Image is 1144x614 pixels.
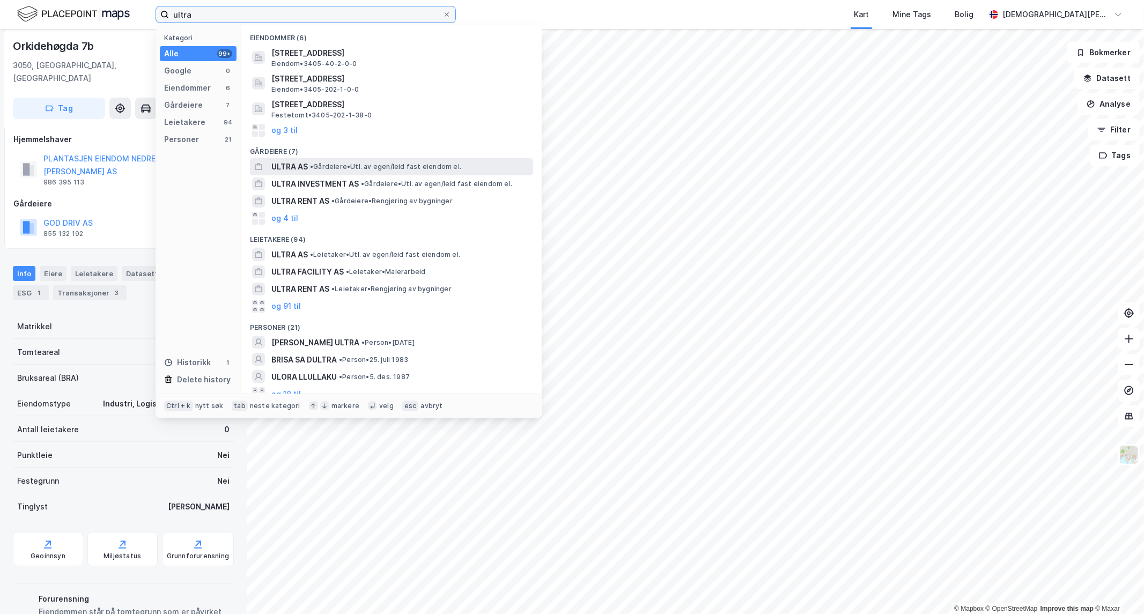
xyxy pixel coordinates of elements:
div: [PERSON_NAME] [168,500,230,513]
div: Festegrunn [17,475,59,487]
div: Datasett [122,266,162,281]
img: Z [1119,445,1139,465]
div: Bolig [955,8,973,21]
div: 1 [224,358,232,367]
span: ULTRA INVESTMENT AS [271,177,359,190]
span: ULORA LLULLAKU [271,371,337,383]
span: • [331,197,335,205]
span: ULTRA RENT AS [271,283,329,295]
div: Tinglyst [17,500,48,513]
a: OpenStreetMap [986,605,1038,612]
span: Festetomt • 3405-202-1-38-0 [271,111,372,120]
div: Google [164,64,191,77]
div: Gårdeiere [164,99,203,112]
div: Transaksjoner [53,285,127,300]
span: Leietaker • Utl. av egen/leid fast eiendom el. [310,250,460,259]
div: 3 [112,287,122,298]
span: [STREET_ADDRESS] [271,98,529,111]
div: Ctrl + k [164,401,193,411]
div: tab [232,401,248,411]
div: 0 [224,423,230,436]
span: [PERSON_NAME] ULTRA [271,336,359,349]
div: 7 [224,101,232,109]
div: Punktleie [17,449,53,462]
span: ULTRA AS [271,248,308,261]
div: velg [379,402,394,410]
button: Tag [13,98,105,119]
span: • [339,356,342,364]
span: • [310,250,313,258]
span: • [346,268,349,276]
div: Antall leietakere [17,423,79,436]
button: Bokmerker [1067,42,1140,63]
div: Delete history [177,373,231,386]
button: og 3 til [271,124,298,137]
span: Gårdeiere • Utl. av egen/leid fast eiendom el. [310,162,461,171]
div: Leietakere [164,116,205,129]
div: Tomteareal [17,346,60,359]
div: Historikk [164,356,211,369]
div: Alle [164,47,179,60]
div: markere [331,402,359,410]
div: Info [13,266,35,281]
a: Mapbox [954,605,984,612]
button: Filter [1088,119,1140,140]
div: Nei [217,449,230,462]
div: Bruksareal (BRA) [17,372,79,384]
button: og 91 til [271,300,301,313]
div: 3050, [GEOGRAPHIC_DATA], [GEOGRAPHIC_DATA] [13,59,173,85]
div: esc [402,401,419,411]
span: Gårdeiere • Utl. av egen/leid fast eiendom el. [361,180,512,188]
span: ULTRA RENT AS [271,195,329,208]
div: Eiendommer [164,82,211,94]
div: Gårdeiere [13,197,233,210]
span: • [339,373,342,381]
div: Kategori [164,34,237,42]
button: Tags [1090,145,1140,166]
div: 0 [224,66,232,75]
div: 94 [224,118,232,127]
div: 6 [224,84,232,92]
span: • [361,338,365,346]
div: 99+ [217,49,232,58]
span: ULTRA AS [271,160,308,173]
div: 855 132 192 [43,230,83,238]
button: og 4 til [271,212,298,225]
iframe: Chat Widget [1090,563,1144,614]
span: Leietaker • Rengjøring av bygninger [331,285,452,293]
div: avbryt [420,402,442,410]
div: Geoinnsyn [31,552,65,560]
span: • [310,162,313,171]
span: Person • [DATE] [361,338,415,347]
div: Forurensning [39,593,230,605]
span: Eiendom • 3405-40-2-0-0 [271,60,357,68]
span: • [331,285,335,293]
div: Leietakere (94) [241,227,542,246]
div: 1 [34,287,45,298]
span: [STREET_ADDRESS] [271,47,529,60]
div: Grunnforurensning [167,552,229,560]
div: Nei [217,475,230,487]
div: 986 395 113 [43,178,84,187]
a: Improve this map [1040,605,1094,612]
span: Leietaker • Malerarbeid [346,268,425,276]
div: neste kategori [250,402,300,410]
div: Hjemmelshaver [13,133,233,146]
button: og 18 til [271,387,301,400]
span: BRISA SA DULTRA [271,353,337,366]
div: Matrikkel [17,320,52,333]
div: Mine Tags [892,8,931,21]
input: Søk på adresse, matrikkel, gårdeiere, leietakere eller personer [169,6,442,23]
span: Eiendom • 3405-202-1-0-0 [271,85,359,94]
div: Industri, Logistikk, Kontor, Handel [103,397,230,410]
span: Gårdeiere • Rengjøring av bygninger [331,197,453,205]
div: Eiendomstype [17,397,71,410]
img: logo.f888ab2527a4732fd821a326f86c7f29.svg [17,5,130,24]
div: Leietakere [71,266,117,281]
div: Eiere [40,266,67,281]
div: ESG [13,285,49,300]
div: 21 [224,135,232,144]
div: [DEMOGRAPHIC_DATA][PERSON_NAME] [1002,8,1110,21]
div: Gårdeiere (7) [241,139,542,158]
div: Eiendommer (6) [241,25,542,45]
